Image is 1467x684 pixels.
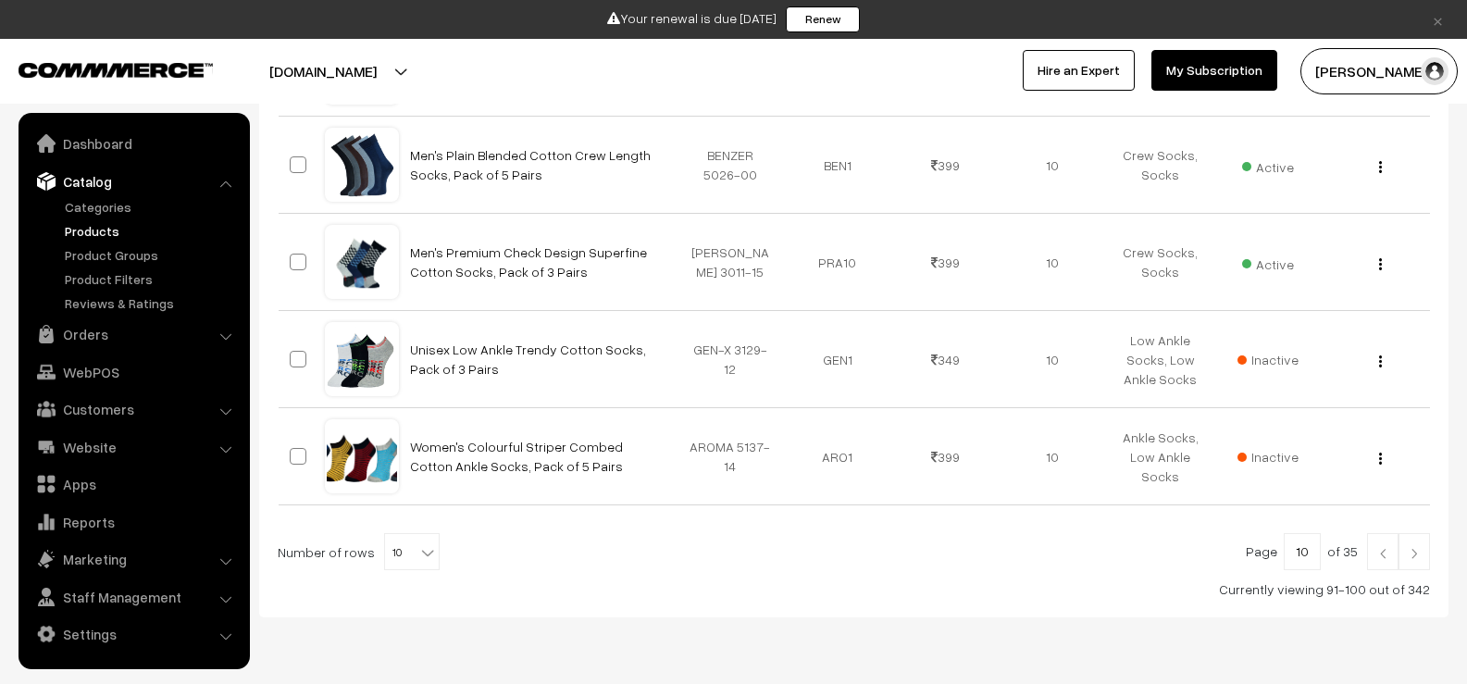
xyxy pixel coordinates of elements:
img: Menu [1379,258,1382,270]
a: Unisex Low Ankle Trendy Cotton Socks, Pack of 3 Pairs [410,342,646,377]
td: Crew Socks, Socks [1107,214,1214,311]
a: Product Groups [60,245,243,265]
img: user [1421,57,1448,85]
span: 10 [384,533,440,570]
td: PRA10 [784,214,891,311]
img: Menu [1379,453,1382,465]
td: Crew Socks, Socks [1107,117,1214,214]
span: Active [1242,153,1294,177]
a: Apps [23,467,243,501]
td: 399 [891,117,999,214]
a: WebPOS [23,355,243,389]
a: Product Filters [60,269,243,289]
td: Ankle Socks, Low Ankle Socks [1107,408,1214,505]
span: Inactive [1237,350,1299,369]
td: BEN1 [784,117,891,214]
a: Reports [23,505,243,539]
span: Number of rows [278,542,375,562]
a: Catalog [23,165,243,198]
a: Website [23,430,243,464]
td: 399 [891,214,999,311]
a: Dashboard [23,127,243,160]
a: Men's Premium Check Design Superfine Cotton Socks, Pack of 3 Pairs [410,244,647,280]
a: Women's Colourful Striper Combed Cotton Ankle Socks, Pack of 5 Pairs [410,439,623,474]
a: Reviews & Ratings [60,293,243,313]
td: 10 [999,117,1106,214]
td: BENZER 5026-00 [677,117,784,214]
img: Right [1406,548,1423,559]
img: Menu [1379,161,1382,173]
a: Marketing [23,542,243,576]
a: × [1425,8,1450,31]
div: Currently viewing 91-100 out of 342 [278,579,1430,599]
span: of 35 [1327,543,1358,559]
a: Orders [23,317,243,351]
div: Your renewal is due [DATE] [6,6,1461,32]
a: Products [60,221,243,241]
a: Renew [786,6,860,32]
a: COMMMERCE [19,57,180,80]
td: Low Ankle Socks, Low Ankle Socks [1107,311,1214,408]
button: [DOMAIN_NAME] [205,48,441,94]
td: [PERSON_NAME] 3011-15 [677,214,784,311]
td: 349 [891,311,999,408]
a: Categories [60,197,243,217]
td: 10 [999,214,1106,311]
a: Men's Plain Blended Cotton Crew Length Socks, Pack of 5 Pairs [410,147,651,182]
a: My Subscription [1151,50,1277,91]
td: GEN1 [784,311,891,408]
td: GEN-X 3129-12 [677,311,784,408]
a: Customers [23,392,243,426]
td: 10 [999,408,1106,505]
span: Page [1246,543,1277,559]
img: Menu [1379,355,1382,367]
td: ARO1 [784,408,891,505]
td: 399 [891,408,999,505]
img: Left [1374,548,1391,559]
a: Staff Management [23,580,243,614]
button: [PERSON_NAME] [1300,48,1458,94]
a: Settings [23,617,243,651]
img: COMMMERCE [19,63,213,77]
span: Active [1242,250,1294,274]
td: 10 [999,311,1106,408]
span: 10 [385,534,439,571]
a: Hire an Expert [1023,50,1135,91]
span: Inactive [1237,447,1299,466]
td: AROMA 5137-14 [677,408,784,505]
